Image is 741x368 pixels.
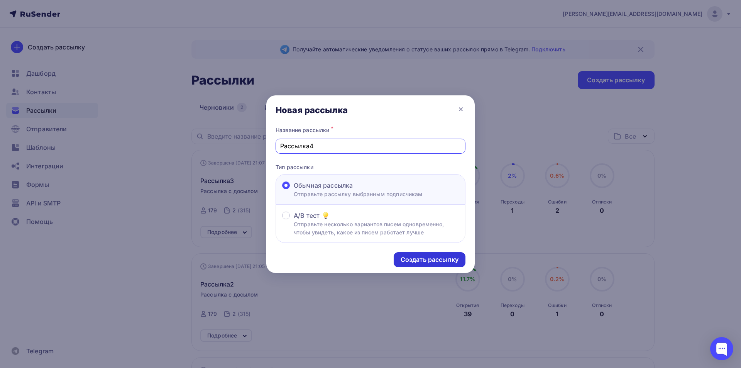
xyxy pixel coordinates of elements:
p: Тип рассылки [276,163,465,171]
div: Новая рассылка [276,105,348,115]
span: Обычная рассылка [294,181,353,190]
span: A/B тест [294,211,320,220]
div: Название рассылки [276,125,465,136]
div: Создать рассылку [401,255,458,264]
input: Придумайте название рассылки [280,141,461,151]
p: Отправьте рассылку выбранным подписчикам [294,190,423,198]
p: Отправьте несколько вариантов писем одновременно, чтобы увидеть, какое из писем работает лучше [294,220,459,236]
